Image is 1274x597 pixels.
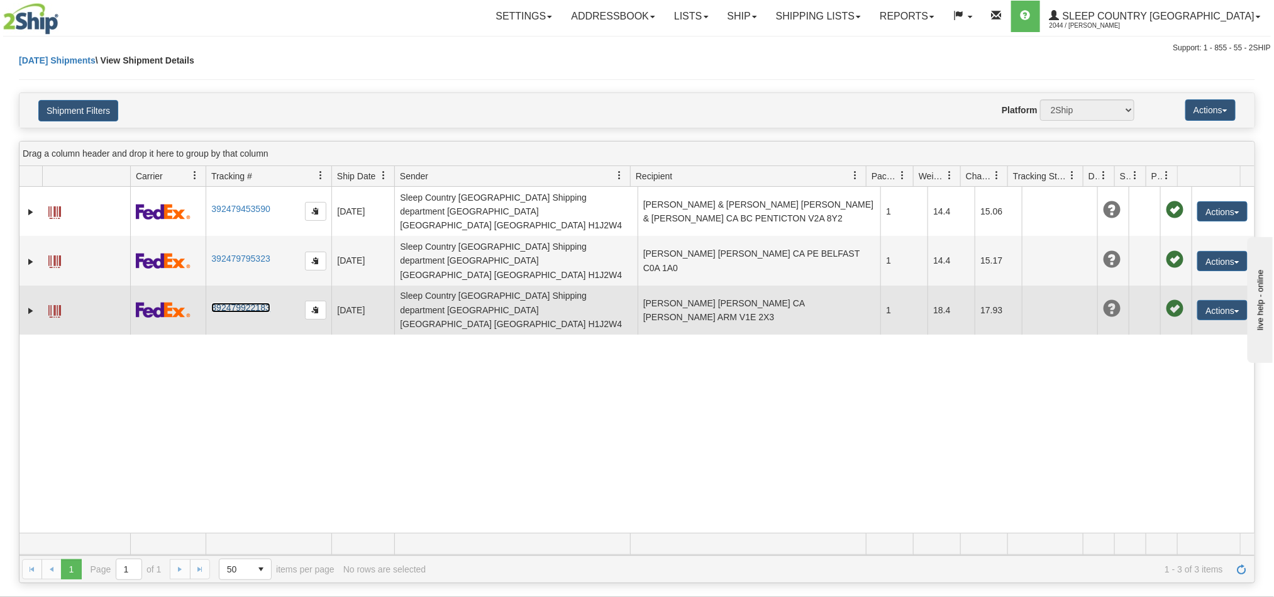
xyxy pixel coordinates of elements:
a: Pickup Status filter column settings [1156,165,1177,186]
td: 17.93 [975,286,1022,335]
a: Recipient filter column settings [845,165,866,186]
td: [DATE] [331,236,394,285]
a: Tracking # filter column settings [310,165,331,186]
img: 2 - FedEx Express® [136,302,191,318]
a: Expand [25,304,37,317]
td: 18.4 [928,286,975,335]
span: Page of 1 [91,559,162,580]
a: Expand [25,206,37,218]
img: 2 - FedEx Express® [136,253,191,269]
a: Sender filter column settings [609,165,630,186]
span: select [251,559,271,579]
span: Unknown [1103,201,1121,219]
td: [DATE] [331,187,394,236]
a: Lists [665,1,717,32]
a: Label [48,201,61,221]
span: Sender [400,170,428,182]
span: Packages [872,170,898,182]
div: No rows are selected [343,564,426,574]
div: live help - online [9,11,116,20]
div: Support: 1 - 855 - 55 - 2SHIP [3,43,1271,53]
span: 1 - 3 of 3 items [435,564,1223,574]
button: Actions [1197,251,1248,271]
a: Expand [25,255,37,268]
a: 392479453590 [211,204,270,214]
span: 2044 / [PERSON_NAME] [1050,20,1144,32]
td: [PERSON_NAME] [PERSON_NAME] CA PE BELFAST C0A 1A0 [638,236,881,285]
a: Delivery Status filter column settings [1093,165,1114,186]
td: Sleep Country [GEOGRAPHIC_DATA] Shipping department [GEOGRAPHIC_DATA] [GEOGRAPHIC_DATA] [GEOGRAPH... [394,236,638,285]
a: Ship Date filter column settings [373,165,394,186]
td: Sleep Country [GEOGRAPHIC_DATA] Shipping department [GEOGRAPHIC_DATA] [GEOGRAPHIC_DATA] [GEOGRAPH... [394,187,638,236]
a: 392479795323 [211,254,270,264]
td: 14.4 [928,187,975,236]
div: grid grouping header [19,142,1255,166]
span: Pickup Successfully created [1166,201,1183,219]
span: Shipment Issues [1120,170,1131,182]
td: 14.4 [928,236,975,285]
span: Tracking Status [1013,170,1068,182]
span: Pickup Successfully created [1166,251,1183,269]
td: 1 [880,236,928,285]
span: Recipient [636,170,672,182]
a: Label [48,299,61,320]
span: Unknown [1103,251,1121,269]
a: Tracking Status filter column settings [1061,165,1083,186]
a: Shipping lists [767,1,870,32]
span: Carrier [136,170,163,182]
span: Page sizes drop down [219,559,272,580]
td: 1 [880,187,928,236]
span: 50 [227,563,243,576]
label: Platform [1002,104,1038,116]
a: Packages filter column settings [892,165,913,186]
a: Shipment Issues filter column settings [1124,165,1146,186]
td: [PERSON_NAME] & [PERSON_NAME] [PERSON_NAME] & [PERSON_NAME] CA BC PENTICTON V2A 8Y2 [638,187,881,236]
span: Delivery Status [1088,170,1099,182]
td: [DATE] [331,286,394,335]
td: Sleep Country [GEOGRAPHIC_DATA] Shipping department [GEOGRAPHIC_DATA] [GEOGRAPHIC_DATA] [GEOGRAPH... [394,286,638,335]
button: Shipment Filters [38,100,118,121]
img: logo2044.jpg [3,3,58,35]
button: Actions [1185,99,1236,121]
button: Copy to clipboard [305,202,326,221]
button: Copy to clipboard [305,252,326,271]
span: Tracking # [211,170,252,182]
a: Weight filter column settings [939,165,960,186]
a: [DATE] Shipments [19,55,96,65]
span: Pickup Status [1151,170,1162,182]
img: 2 - FedEx Express® [136,204,191,220]
td: 1 [880,286,928,335]
span: Charge [966,170,992,182]
a: Carrier filter column settings [184,165,206,186]
a: Refresh [1232,559,1252,579]
input: Page 1 [116,559,141,579]
span: Sleep Country [GEOGRAPHIC_DATA] [1060,11,1255,21]
td: 15.17 [975,236,1022,285]
a: Charge filter column settings [986,165,1007,186]
td: 15.06 [975,187,1022,236]
span: Page 1 [61,559,81,579]
iframe: chat widget [1245,234,1273,362]
span: items per page [219,559,335,580]
td: [PERSON_NAME] [PERSON_NAME] CA [PERSON_NAME] ARM V1E 2X3 [638,286,881,335]
a: Settings [486,1,562,32]
a: 392479922183 [211,303,270,313]
a: Addressbook [562,1,665,32]
span: Pickup Successfully created [1166,300,1183,318]
button: Actions [1197,201,1248,221]
button: Copy to clipboard [305,301,326,320]
span: \ View Shipment Details [96,55,194,65]
a: Reports [870,1,944,32]
span: Ship Date [337,170,375,182]
a: Label [48,250,61,270]
button: Actions [1197,300,1248,320]
span: Unknown [1103,300,1121,318]
a: Ship [718,1,767,32]
a: Sleep Country [GEOGRAPHIC_DATA] 2044 / [PERSON_NAME] [1040,1,1270,32]
span: Weight [919,170,945,182]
